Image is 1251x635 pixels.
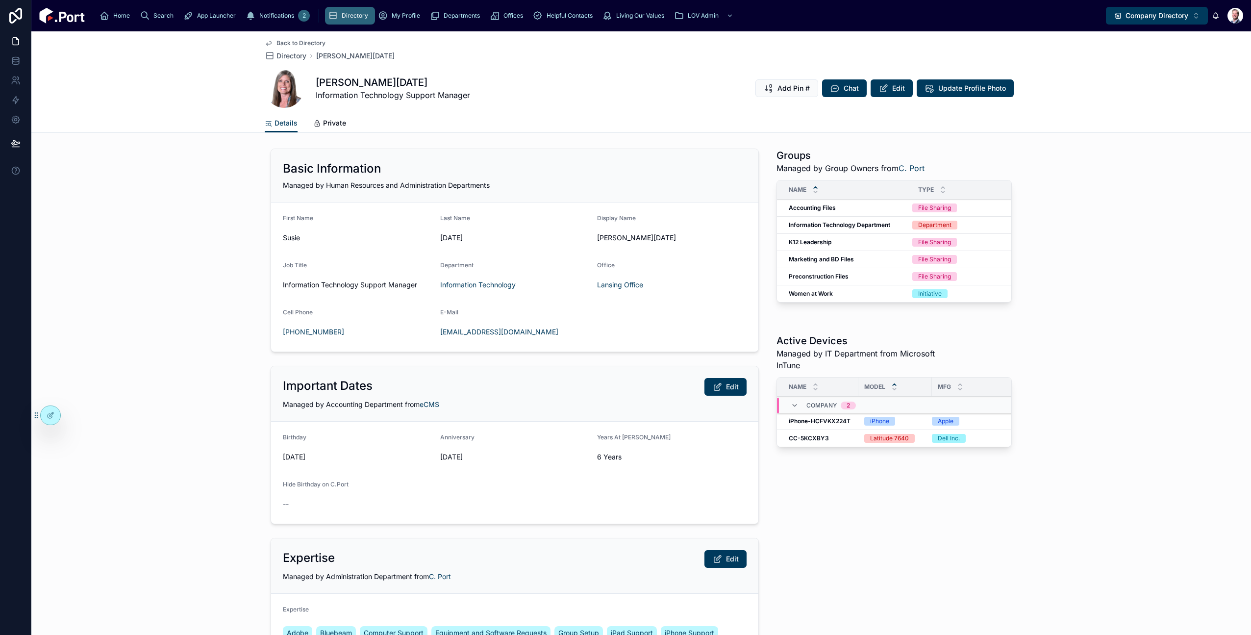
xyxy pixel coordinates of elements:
span: Search [153,12,174,20]
span: Company Directory [1126,11,1188,21]
span: Managed by Group Owners from [776,162,925,174]
button: Edit [704,378,747,396]
a: File Sharing [912,272,1000,281]
button: Update Profile Photo [917,79,1014,97]
a: Back to Directory [265,39,325,47]
span: Department [440,261,474,269]
span: Cell Phone [283,308,313,316]
span: Offices [503,12,523,20]
a: K12 Leadership [789,238,906,246]
div: File Sharing [918,272,951,281]
h1: Groups [776,149,925,162]
a: [PERSON_NAME][DATE] [316,51,395,61]
button: Chat [822,79,867,97]
div: File Sharing [918,255,951,264]
span: Information Technology Support Manager [283,280,432,290]
div: File Sharing [918,238,951,247]
span: Managed by Administration Department from [283,572,451,581]
strong: K12 Leadership [789,238,831,246]
strong: Preconstruction Files [789,273,849,280]
span: Display Name [597,214,636,222]
span: Private [323,118,346,128]
a: File Sharing [912,238,1000,247]
div: Department [918,221,951,229]
span: Years At [PERSON_NAME] [597,433,671,441]
span: Model [864,383,885,391]
span: Anniversary [440,433,475,441]
button: Add Pin # [755,79,818,97]
a: Living Our Values [600,7,671,25]
a: LOV Admin [671,7,738,25]
a: [EMAIL_ADDRESS][DOMAIN_NAME] [440,328,558,336]
a: Offices [487,7,530,25]
div: Dell Inc. [938,434,960,443]
span: Edit [726,554,739,564]
span: Last Name [440,214,470,222]
span: Lansing Office [597,280,643,290]
strong: Accounting Files [789,204,836,211]
span: Name [789,383,806,391]
button: Edit [871,79,913,97]
a: [PHONE_NUMBER] [283,328,344,336]
span: Add Pin # [777,83,810,93]
span: Directory [342,12,368,20]
h2: Important Dates [283,378,373,394]
span: Details [275,118,298,128]
a: Search [137,7,180,25]
span: Information Technology Support Manager [316,89,470,101]
span: Name [789,186,806,194]
span: Edit [892,83,905,93]
div: Apple [938,417,953,426]
a: Marketing and BD Files [789,255,906,263]
span: Type [918,186,934,194]
a: Accounting Files [789,204,906,212]
a: Information Technology [440,280,516,290]
a: C. Port [429,572,451,581]
span: Chat [844,83,859,93]
a: Home [97,7,137,25]
a: Private [313,114,346,134]
button: Edit [704,550,747,568]
span: Home [113,12,130,20]
div: 2 [847,402,850,409]
a: My Profile [375,7,427,25]
span: Back to Directory [276,39,325,47]
div: scrollable content [93,5,1106,26]
span: App Launcher [197,12,236,20]
span: Birthday [283,433,306,441]
a: Information Technology Department [789,221,906,229]
strong: CC-5KCXBY3 [789,434,829,442]
h1: [PERSON_NAME][DATE] [316,76,470,89]
span: -- [283,499,289,509]
span: Office [597,261,615,269]
span: Susie [283,233,432,243]
div: 2 [298,10,310,22]
a: Helpful Contacts [530,7,600,25]
a: App Launcher [180,7,243,25]
strong: Information Technology Department [789,221,890,229]
strong: Women at Work [789,290,833,297]
button: Select Button [1106,7,1208,25]
a: Women at Work [789,290,906,298]
a: Department [912,221,1000,229]
span: First Name [283,214,313,222]
span: LOV Admin [688,12,719,20]
span: Departments [444,12,480,20]
span: Managed by Human Resources and Administration Departments [283,181,490,189]
h1: Active Devices [776,334,938,348]
span: E-Mail [440,308,458,316]
span: [DATE] [440,233,590,243]
h2: Basic Information [283,161,381,177]
span: [DATE] [283,452,432,462]
span: Managed by Accounting Department from [283,400,439,408]
div: File Sharing [918,203,951,212]
span: Notifications [259,12,294,20]
span: Helpful Contacts [547,12,593,20]
span: 6 Years [597,452,747,462]
a: Initiative [912,289,1000,298]
h2: Expertise [283,550,335,566]
a: File Sharing [912,255,1000,264]
span: Managed by IT Department from Microsoft InTune [776,348,938,371]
